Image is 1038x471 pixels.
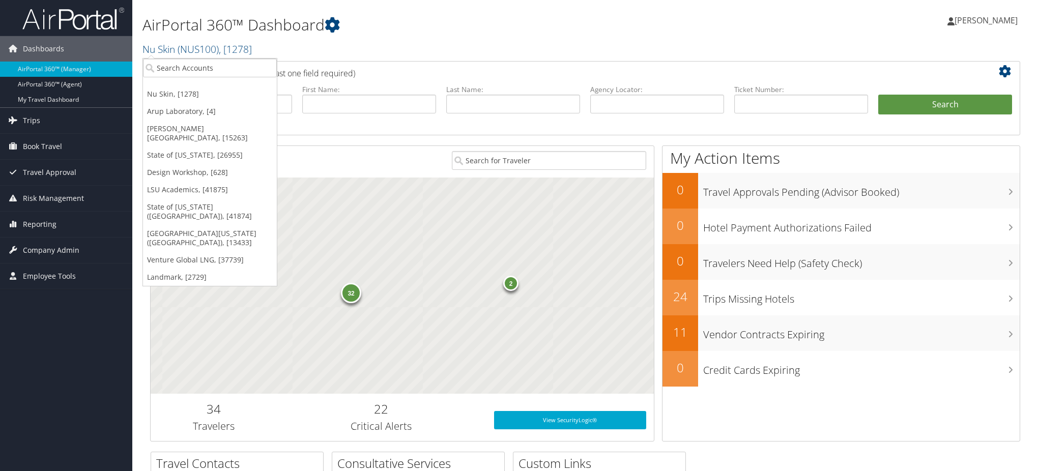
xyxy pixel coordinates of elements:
[494,411,647,429] a: View SecurityLogic®
[341,282,361,303] div: 32
[662,288,698,305] h2: 24
[219,42,252,56] span: , [ 1278 ]
[158,63,940,80] h2: Airtinerary Lookup
[143,58,277,77] input: Search Accounts
[23,238,79,263] span: Company Admin
[662,252,698,270] h2: 0
[158,419,269,433] h3: Travelers
[703,287,1020,306] h3: Trips Missing Hotels
[23,134,62,159] span: Book Travel
[143,269,277,286] a: Landmark, [2729]
[662,280,1020,315] a: 24Trips Missing Hotels
[22,7,124,31] img: airportal-logo.png
[662,217,698,234] h2: 0
[590,84,724,95] label: Agency Locator:
[143,225,277,251] a: [GEOGRAPHIC_DATA][US_STATE] ([GEOGRAPHIC_DATA]), [13433]
[703,358,1020,377] h3: Credit Cards Expiring
[662,181,698,198] h2: 0
[143,120,277,146] a: [PERSON_NAME][GEOGRAPHIC_DATA], [15263]
[142,14,733,36] h1: AirPortal 360™ Dashboard
[662,244,1020,280] a: 0Travelers Need Help (Safety Check)
[178,42,219,56] span: ( NUS100 )
[143,181,277,198] a: LSU Academics, [41875]
[302,84,436,95] label: First Name:
[955,15,1018,26] span: [PERSON_NAME]
[703,180,1020,199] h3: Travel Approvals Pending (Advisor Booked)
[142,42,252,56] a: Nu Skin
[143,103,277,120] a: Arup Laboratory, [4]
[143,85,277,103] a: Nu Skin, [1278]
[662,359,698,376] h2: 0
[703,251,1020,271] h3: Travelers Need Help (Safety Check)
[143,164,277,181] a: Design Workshop, [628]
[662,315,1020,351] a: 11Vendor Contracts Expiring
[23,36,64,62] span: Dashboards
[662,351,1020,387] a: 0Credit Cards Expiring
[878,95,1012,115] button: Search
[284,400,478,418] h2: 22
[734,84,868,95] label: Ticket Number:
[23,160,76,185] span: Travel Approval
[947,5,1028,36] a: [PERSON_NAME]
[662,323,698,341] h2: 11
[158,400,269,418] h2: 34
[662,173,1020,209] a: 0Travel Approvals Pending (Advisor Booked)
[503,276,518,291] div: 2
[703,322,1020,342] h3: Vendor Contracts Expiring
[284,419,478,433] h3: Critical Alerts
[143,146,277,164] a: State of [US_STATE], [26955]
[143,198,277,225] a: State of [US_STATE] ([GEOGRAPHIC_DATA]), [41874]
[23,108,40,133] span: Trips
[452,151,646,170] input: Search for Traveler
[23,212,56,237] span: Reporting
[703,216,1020,235] h3: Hotel Payment Authorizations Failed
[662,209,1020,244] a: 0Hotel Payment Authorizations Failed
[662,148,1020,169] h1: My Action Items
[23,263,76,289] span: Employee Tools
[258,68,355,79] span: (at least one field required)
[143,251,277,269] a: Venture Global LNG, [37739]
[446,84,580,95] label: Last Name:
[23,186,84,211] span: Risk Management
